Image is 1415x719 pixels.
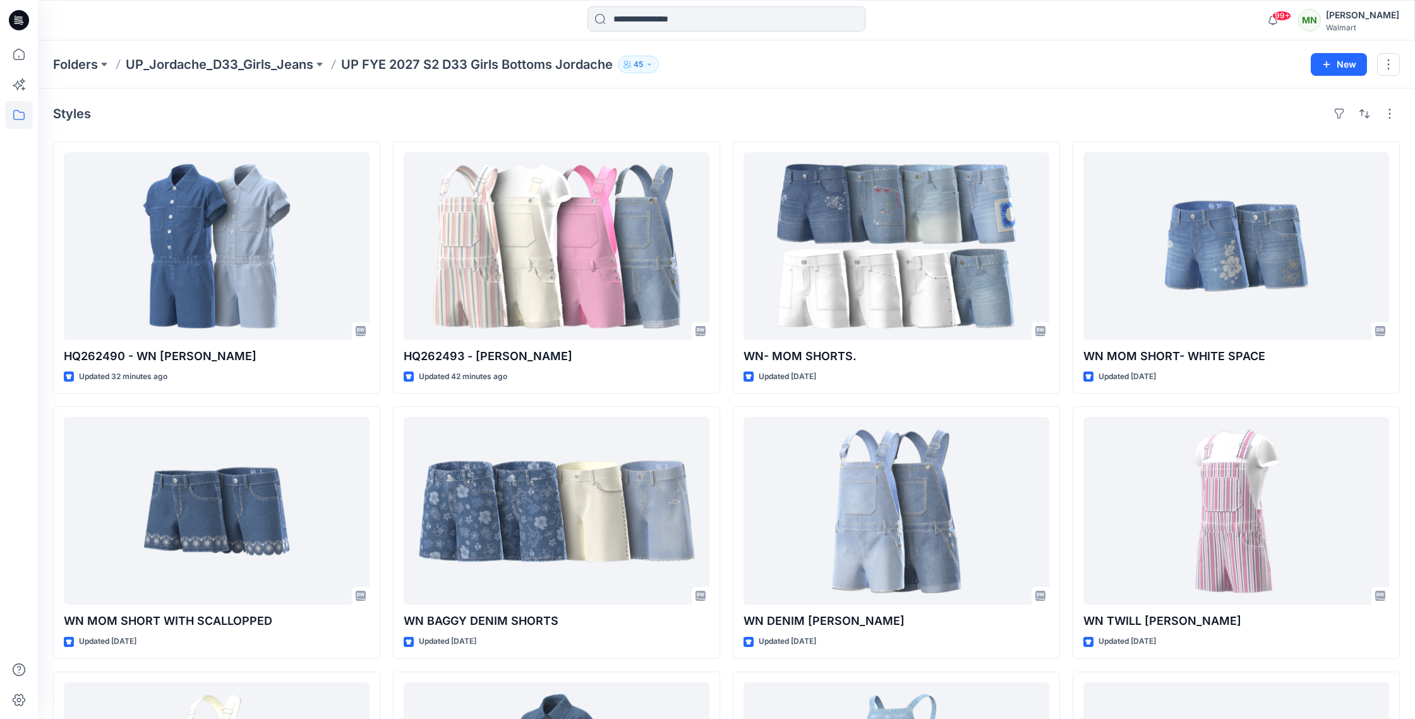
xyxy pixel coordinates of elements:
[341,56,613,73] p: UP FYE 2027 S2 D33 Girls Bottoms Jordache
[744,417,1049,605] a: WN DENIM SHORTALL
[53,56,98,73] a: Folders
[1298,9,1321,32] div: MN
[1326,23,1399,32] div: Walmart
[404,152,709,340] a: HQ262493 - SHORTALL
[64,417,370,605] a: WN MOM SHORT WITH SCALLOPPED
[618,56,659,73] button: 45
[1083,612,1389,630] p: WN TWILL [PERSON_NAME]
[1326,8,1399,23] div: [PERSON_NAME]
[404,417,709,605] a: WN BAGGY DENIM SHORTS
[1099,635,1156,648] p: Updated [DATE]
[1272,11,1291,21] span: 99+
[64,152,370,340] a: HQ262490 - WN DENIM ROMPER
[744,152,1049,340] a: WN- MOM SHORTS.
[419,635,476,648] p: Updated [DATE]
[1311,53,1367,76] button: New
[79,635,136,648] p: Updated [DATE]
[744,612,1049,630] p: WN DENIM [PERSON_NAME]
[1083,347,1389,365] p: WN MOM SHORT- WHITE SPACE
[1099,370,1156,384] p: Updated [DATE]
[744,347,1049,365] p: WN- MOM SHORTS.
[64,612,370,630] p: WN MOM SHORT WITH SCALLOPPED
[419,370,507,384] p: Updated 42 minutes ago
[1083,417,1389,605] a: WN TWILL SHORTALL
[126,56,313,73] a: UP_Jordache_D33_Girls_Jeans
[759,635,816,648] p: Updated [DATE]
[53,106,91,121] h4: Styles
[64,347,370,365] p: HQ262490 - WN [PERSON_NAME]
[404,347,709,365] p: HQ262493 - [PERSON_NAME]
[1083,152,1389,340] a: WN MOM SHORT- WHITE SPACE
[634,57,643,71] p: 45
[759,370,816,384] p: Updated [DATE]
[404,612,709,630] p: WN BAGGY DENIM SHORTS
[79,370,167,384] p: Updated 32 minutes ago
